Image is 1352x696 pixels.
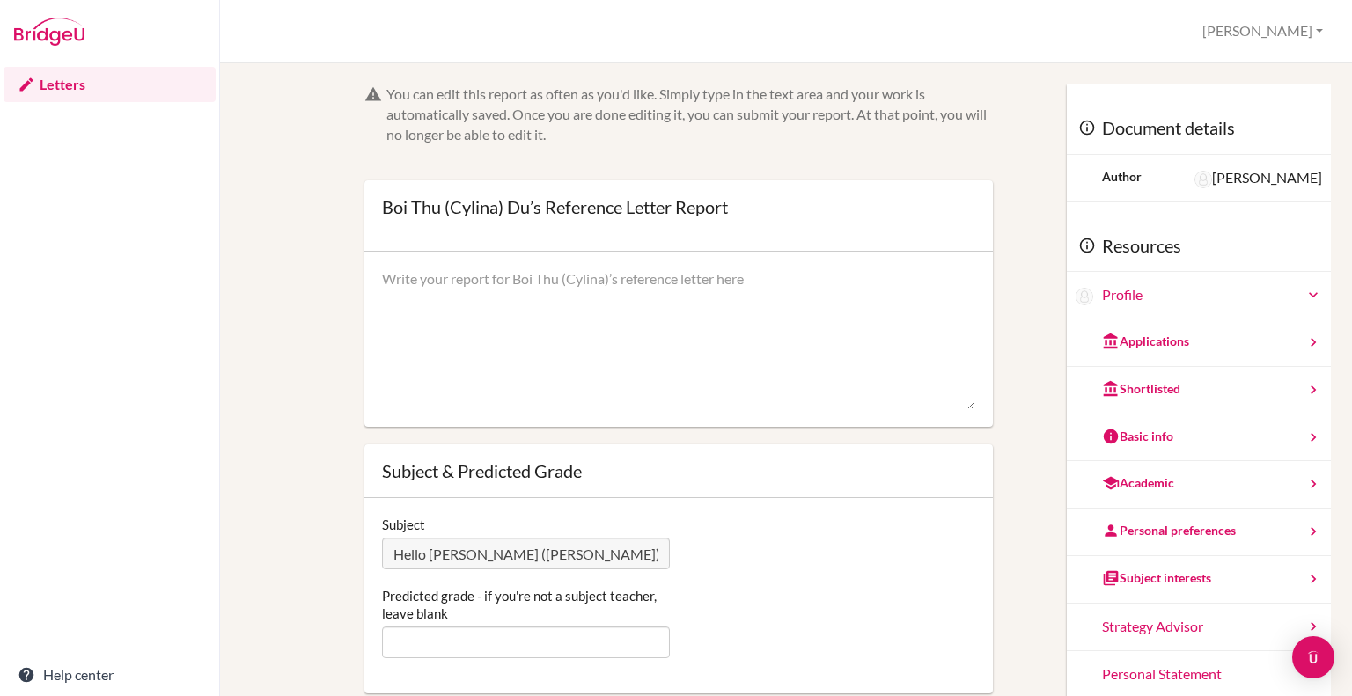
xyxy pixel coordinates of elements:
[1102,522,1236,539] div: Personal preferences
[382,587,670,622] label: Predicted grade - if you're not a subject teacher, leave blank
[382,462,975,480] div: Subject & Predicted Grade
[1067,367,1331,414] a: Shortlisted
[1067,414,1331,462] a: Basic info
[1292,636,1334,678] div: Open Intercom Messenger
[382,516,425,533] label: Subject
[386,84,993,145] div: You can edit this report as often as you'd like. Simply type in the text area and your work is au...
[1067,102,1331,155] div: Document details
[1067,604,1331,651] a: Strategy Advisor
[1102,168,1142,186] div: Author
[1067,220,1331,273] div: Resources
[1102,380,1180,398] div: Shortlisted
[1194,15,1331,48] button: [PERSON_NAME]
[1102,569,1211,587] div: Subject interests
[4,67,216,102] a: Letters
[382,198,728,216] div: Boi Thu (Cylina) Du’s Reference Letter Report
[1194,168,1322,188] div: [PERSON_NAME]
[1067,556,1331,604] a: Subject interests
[1102,474,1174,492] div: Academic
[1102,333,1189,350] div: Applications
[1076,288,1093,305] img: Boi Thu (Cylina) Du
[1067,509,1331,556] a: Personal preferences
[1067,461,1331,509] a: Academic
[1194,171,1212,188] img: Hannah Moon
[1102,428,1173,445] div: Basic info
[1067,319,1331,367] a: Applications
[4,657,216,692] a: Help center
[14,18,84,46] img: Bridge-U
[1102,285,1322,305] a: Profile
